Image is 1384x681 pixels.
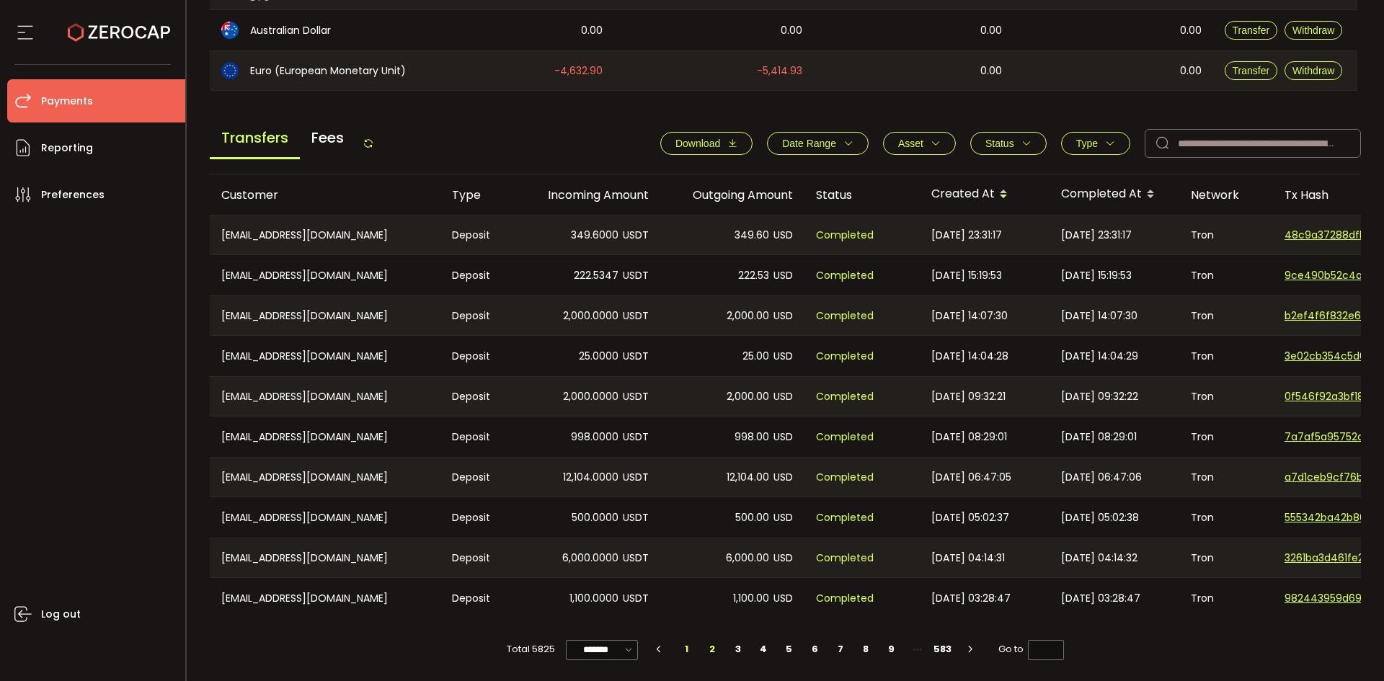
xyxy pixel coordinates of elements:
[440,187,516,203] div: Type
[250,23,331,38] span: Australian Dollar
[623,469,649,486] span: USDT
[581,22,603,39] span: 0.00
[563,308,618,324] span: 2,000.0000
[980,63,1002,79] span: 0.00
[1292,65,1334,76] span: Withdraw
[725,639,751,659] li: 3
[816,348,874,365] span: Completed
[1179,255,1273,295] div: Tron
[579,348,618,365] span: 25.0000
[757,63,802,79] span: -5,414.93
[1233,25,1270,36] span: Transfer
[773,590,793,607] span: USD
[1061,550,1137,566] span: [DATE] 04:14:32
[1233,65,1270,76] span: Transfer
[1179,417,1273,457] div: Tron
[700,639,726,659] li: 2
[802,639,828,659] li: 6
[210,255,440,295] div: [EMAIL_ADDRESS][DOMAIN_NAME]
[727,308,769,324] span: 2,000.00
[571,429,618,445] span: 998.0000
[440,417,516,457] div: Deposit
[210,336,440,376] div: [EMAIL_ADDRESS][DOMAIN_NAME]
[742,348,769,365] span: 25.00
[440,578,516,618] div: Deposit
[1076,138,1098,149] span: Type
[440,296,516,335] div: Deposit
[773,227,793,244] span: USD
[931,590,1011,607] span: [DATE] 03:28:47
[41,138,93,159] span: Reporting
[879,639,905,659] li: 9
[1179,497,1273,538] div: Tron
[1061,590,1140,607] span: [DATE] 03:28:47
[816,509,874,526] span: Completed
[930,639,956,659] li: 583
[782,138,836,149] span: Date Range
[1179,187,1273,203] div: Network
[773,388,793,405] span: USD
[1061,308,1137,324] span: [DATE] 14:07:30
[623,227,649,244] span: USDT
[816,308,874,324] span: Completed
[440,255,516,295] div: Deposit
[751,639,777,659] li: 4
[210,497,440,538] div: [EMAIL_ADDRESS][DOMAIN_NAME]
[221,62,239,79] img: eur_portfolio.svg
[1179,296,1273,335] div: Tron
[735,429,769,445] span: 998.00
[440,497,516,538] div: Deposit
[571,227,618,244] span: 349.6000
[816,550,874,566] span: Completed
[300,118,355,157] span: Fees
[816,388,874,405] span: Completed
[970,132,1047,155] button: Status
[440,336,516,376] div: Deposit
[1285,61,1342,80] button: Withdraw
[931,348,1008,365] span: [DATE] 14:04:28
[773,469,793,486] span: USD
[1312,612,1384,681] iframe: Chat Widget
[554,63,603,79] span: -4,632.90
[660,132,753,155] button: Download
[674,639,700,659] li: 1
[998,639,1064,659] span: Go to
[781,22,802,39] span: 0.00
[931,388,1006,405] span: [DATE] 09:32:21
[1225,21,1278,40] button: Transfer
[623,308,649,324] span: USDT
[1179,215,1273,254] div: Tron
[980,22,1002,39] span: 0.00
[1179,578,1273,618] div: Tron
[563,388,618,405] span: 2,000.0000
[210,296,440,335] div: [EMAIL_ADDRESS][DOMAIN_NAME]
[931,429,1007,445] span: [DATE] 08:29:01
[210,118,300,159] span: Transfers
[440,377,516,416] div: Deposit
[623,509,649,526] span: USDT
[773,429,793,445] span: USD
[727,469,769,486] span: 12,104.00
[1180,22,1202,39] span: 0.00
[574,267,618,284] span: 222.5347
[738,267,769,284] span: 222.53
[507,639,555,659] span: Total 5825
[623,550,649,566] span: USDT
[1285,21,1342,40] button: Withdraw
[572,509,618,526] span: 500.0000
[931,227,1002,244] span: [DATE] 23:31:17
[931,469,1011,486] span: [DATE] 06:47:05
[41,184,105,205] span: Preferences
[516,187,660,203] div: Incoming Amount
[1061,388,1138,405] span: [DATE] 09:32:22
[727,388,769,405] span: 2,000.00
[440,538,516,577] div: Deposit
[853,639,879,659] li: 8
[250,63,406,79] span: Euro (European Monetary Unit)
[440,215,516,254] div: Deposit
[1061,509,1139,526] span: [DATE] 05:02:38
[1050,182,1179,207] div: Completed At
[1061,227,1132,244] span: [DATE] 23:31:17
[898,138,923,149] span: Asset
